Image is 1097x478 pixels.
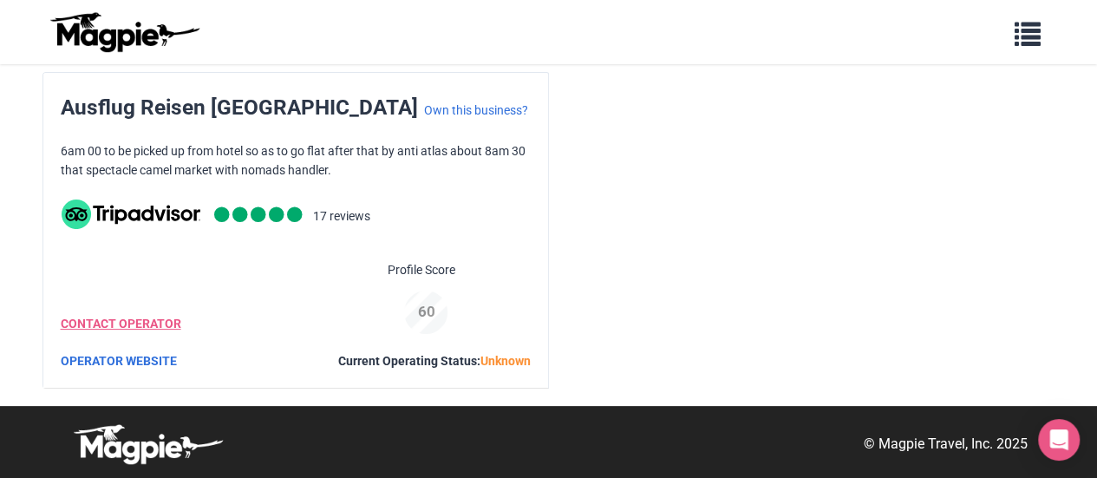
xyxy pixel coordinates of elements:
[69,423,225,465] img: logo-white-d94fa1abed81b67a048b3d0f0ab5b955.png
[46,11,202,53] img: logo-ab69f6fb50320c5b225c76a69d11143b.png
[61,95,418,120] span: Ausflug Reisen [GEOGRAPHIC_DATA]
[61,141,531,180] p: 6am 00 to be picked up from hotel so as to go flat after that by anti atlas about 8am 30 that spe...
[1038,419,1080,461] div: Open Intercom Messenger
[313,206,370,229] li: 17 reviews
[338,351,531,370] div: Current Operating Status:
[864,433,1028,455] p: © Magpie Travel, Inc. 2025
[388,260,455,279] span: Profile Score
[397,300,456,324] div: 60
[61,354,177,368] a: OPERATOR WEBSITE
[480,354,531,368] span: Unknown
[62,200,200,229] img: tripadvisor_background-ebb97188f8c6c657a79ad20e0caa6051.svg
[61,317,181,331] a: CONTACT OPERATOR
[424,103,528,117] a: Own this business?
